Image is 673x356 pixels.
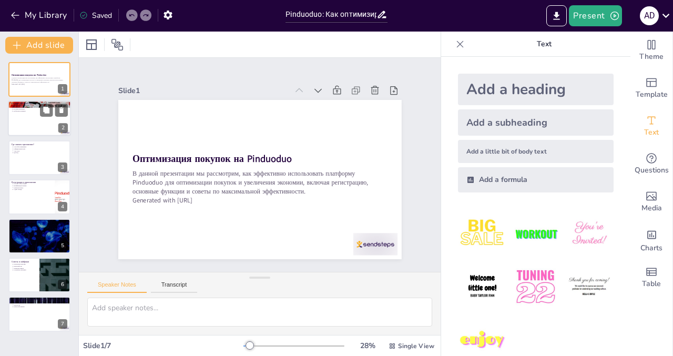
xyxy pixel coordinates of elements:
p: Официальный сайт [14,148,36,150]
p: Регистрация в приложении [12,181,52,184]
div: Slide 1 [159,35,318,113]
div: 2 [58,124,68,133]
div: Add a table [630,259,672,297]
div: 2 [8,101,71,137]
p: Дропшиппинг [14,300,67,302]
div: 6 [8,258,70,292]
button: My Library [8,7,72,24]
div: Add images, graphics, shapes or video [630,183,672,221]
p: Легализация торговли в [GEOGRAPHIC_DATA] [12,298,67,301]
p: Generated with [URL] [127,141,364,253]
div: Add a little bit of body text [458,140,614,163]
button: Duplicate Slide [40,104,53,117]
div: Change the overall theme [630,32,672,69]
span: Text [644,127,659,138]
div: 4 [8,179,70,214]
span: Charts [640,242,662,254]
div: 1 [58,84,67,94]
p: Процесс регистрации [14,183,52,185]
p: Советы и лайфхаки [12,260,36,263]
p: Налогообложение [14,306,67,308]
p: Pотребительские преимущества [13,106,68,108]
span: Questions [635,165,669,176]
p: История компании [13,108,68,110]
button: Delete Slide [55,104,68,117]
p: В данной презентации мы рассмотрим, как эффективно использовать платформу Pinduoduo для оптимизац... [130,117,374,245]
div: Add a heading [458,74,614,105]
p: Что такое Pinduoduo? [11,103,68,106]
p: Способы оплаты [14,224,67,226]
p: Использование фильтров [14,226,67,228]
input: Insert title [285,7,376,22]
div: 4 [58,202,67,211]
div: Add a subheading [458,109,614,136]
span: Position [111,38,124,51]
p: Регистрация [14,302,67,304]
p: Поиск товаров [14,222,67,224]
div: Get real-time input from your audience [630,145,672,183]
div: 28 % [355,341,380,351]
p: Адрес склада [14,189,52,191]
p: Где скачать приложение? [12,143,36,146]
p: Иероглиф Pin [14,265,36,267]
strong: Оптимизация покупок на Pinduoduo [12,74,46,76]
p: Привязка карты [14,187,52,189]
div: 1 [8,62,70,97]
p: Периоды скидок [14,267,36,269]
button: A D [640,5,659,26]
p: В данной презентации мы рассмотрим, как эффективно использовать платформу Pinduoduo для оптимизац... [12,77,67,83]
img: 2.jpeg [511,209,560,258]
div: A D [640,6,659,25]
div: Add a formula [458,167,614,192]
div: 7 [8,297,70,331]
p: Pinduoduo как платформа [13,105,68,107]
p: Основной рабочий процесс [12,220,67,223]
span: Media [641,202,662,214]
span: Single View [398,342,434,350]
img: 5.jpeg [511,262,560,311]
div: Add charts and graphs [630,221,672,259]
p: Text [468,32,620,57]
strong: Оптимизация покупок на Pinduoduo [143,102,294,179]
div: 3 [58,162,67,172]
div: Slide 1 / 7 [83,341,243,351]
img: 3.jpeg [565,209,614,258]
span: Template [636,89,668,100]
button: Present [569,5,621,26]
p: QR-код [14,152,36,154]
div: 5 [8,219,70,253]
span: Theme [639,51,664,63]
p: Фотопоиск [14,228,67,230]
img: 6.jpeg [565,262,614,311]
div: Saved [79,11,112,21]
p: Generated with [URL] [12,83,67,85]
img: 4.jpeg [458,262,507,311]
div: Layout [83,36,100,53]
div: Add text boxes [630,107,672,145]
p: Стратегии экономии [14,269,36,271]
div: 6 [58,280,67,289]
p: Глобальное влияние [13,110,68,113]
div: Add ready made slides [630,69,672,107]
p: App Store [14,150,36,152]
button: Add slide [5,37,73,54]
p: Способы скачивания [14,146,36,148]
p: Групповые покупки [14,263,36,266]
div: 3 [8,140,70,175]
p: Верификация номера [14,185,52,187]
img: 1.jpeg [458,209,507,258]
button: Speaker Notes [87,281,147,293]
div: 5 [58,241,67,250]
button: Transcript [151,281,198,293]
div: 7 [58,319,67,329]
button: Export to PowerPoint [546,5,567,26]
p: Код ОКЭД [14,304,67,307]
span: Table [642,278,661,290]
